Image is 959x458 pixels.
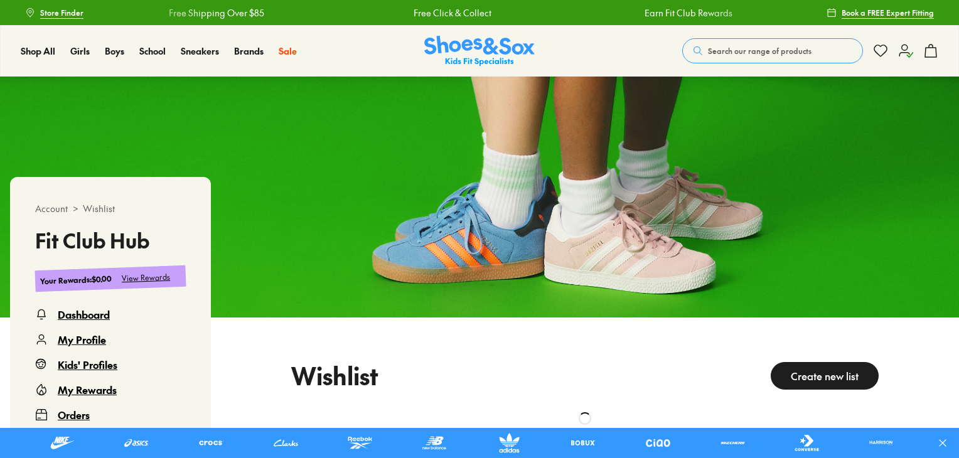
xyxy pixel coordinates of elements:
[122,271,171,284] div: View Rewards
[139,45,166,57] span: School
[35,407,186,422] a: Orders
[181,45,219,58] a: Sneakers
[842,7,934,18] span: Book a FREE Expert Fitting
[35,307,186,322] a: Dashboard
[70,45,90,58] a: Girls
[644,6,732,19] a: Earn Fit Club Rewards
[234,45,264,58] a: Brands
[105,45,124,57] span: Boys
[35,202,68,215] span: Account
[413,6,491,19] a: Free Click & Collect
[58,382,117,397] div: My Rewards
[58,307,110,322] div: Dashboard
[83,202,115,215] span: Wishlist
[234,45,264,57] span: Brands
[708,45,812,56] span: Search our range of products
[40,7,83,18] span: Store Finder
[771,362,879,390] div: Create new list
[70,45,90,57] span: Girls
[21,45,55,58] a: Shop All
[827,1,934,24] a: Book a FREE Expert Fitting
[279,45,297,57] span: Sale
[35,382,186,397] a: My Rewards
[58,407,90,422] div: Orders
[105,45,124,58] a: Boys
[168,6,264,19] a: Free Shipping Over $85
[58,332,106,347] div: My Profile
[35,230,186,250] h3: Fit Club Hub
[35,332,186,347] a: My Profile
[35,357,186,372] a: Kids' Profiles
[139,45,166,58] a: School
[40,273,112,287] div: Your Rewards : $0.00
[21,45,55,57] span: Shop All
[424,36,535,67] a: Shoes & Sox
[181,45,219,57] span: Sneakers
[58,357,117,372] div: Kids' Profiles
[682,38,863,63] button: Search our range of products
[25,1,83,24] a: Store Finder
[424,36,535,67] img: SNS_Logo_Responsive.svg
[73,202,78,215] span: >
[279,45,297,58] a: Sale
[291,358,378,393] h1: Wishlist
